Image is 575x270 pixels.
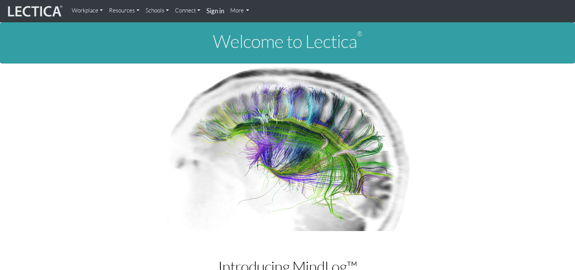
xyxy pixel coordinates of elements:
img: Human Connectome Project Image [162,64,414,231]
a: Connect [172,3,203,18]
a: More [227,3,253,18]
sup: ® [357,29,362,38]
img: lecticalive [6,4,63,19]
a: Schools [143,3,172,18]
a: Workplace [69,3,106,18]
a: Sign in [203,3,227,19]
a: Resources [106,3,143,18]
strong: Sign in [206,7,224,15]
h1: Welcome to Lectica [6,31,569,51]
